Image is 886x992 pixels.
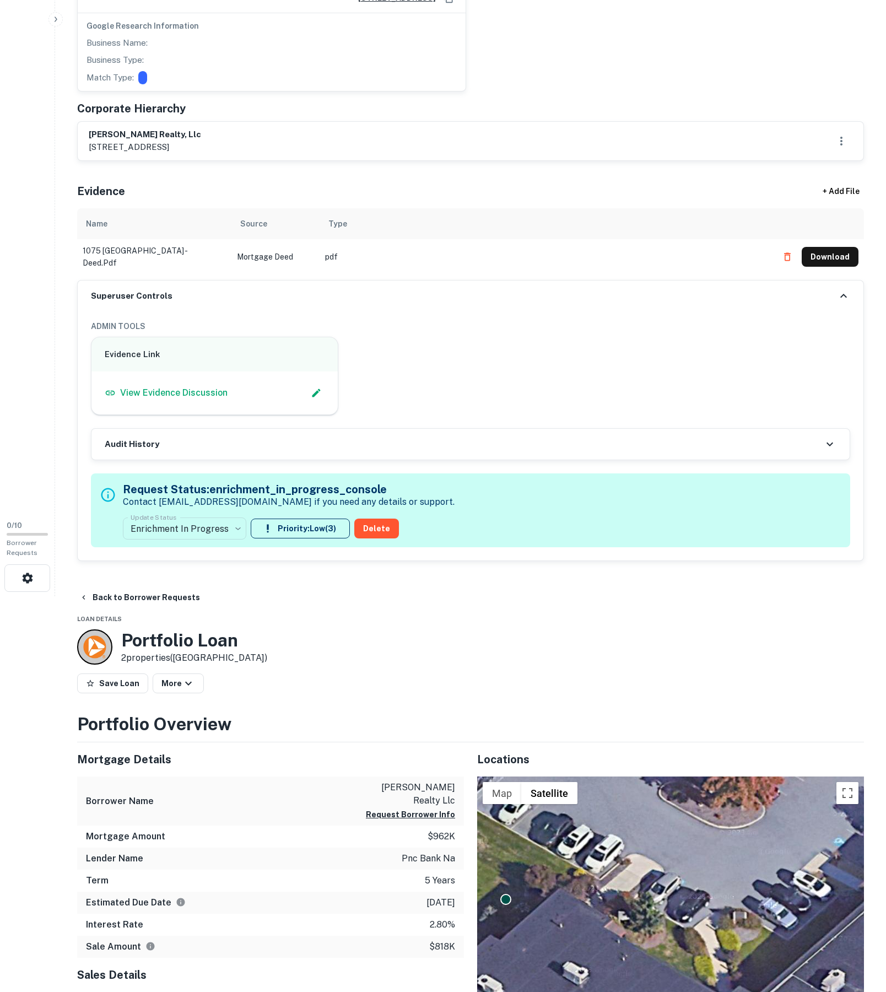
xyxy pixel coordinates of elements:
[89,128,201,141] h6: [PERSON_NAME] realty, llc
[320,208,772,239] th: Type
[120,386,228,400] p: View Evidence Discussion
[77,616,122,622] span: Loan Details
[521,782,577,804] button: Show satellite imagery
[86,795,154,808] h6: Borrower Name
[176,897,186,907] svg: Estimate is based on a standard schedule for this type of loan.
[240,217,267,230] div: Source
[77,967,464,983] h5: Sales Details
[77,100,186,117] h5: Corporate Hierarchy
[86,940,155,953] h6: Sale Amount
[87,71,134,84] p: Match Type:
[426,896,455,909] p: [DATE]
[123,481,455,498] h5: Request Status: enrichment_in_progress_console
[87,53,144,67] p: Business Type:
[328,217,347,230] div: Type
[86,217,107,230] div: Name
[131,513,176,522] label: Update Status
[320,239,772,274] td: pdf
[430,918,455,931] p: 2.80%
[121,630,267,651] h3: Portfolio Loan
[477,751,864,768] h5: Locations
[105,386,228,400] a: View Evidence Discussion
[89,141,201,154] p: [STREET_ADDRESS]
[231,239,320,274] td: Mortgage Deed
[77,711,864,737] h3: Portfolio Overview
[75,587,204,607] button: Back to Borrower Requests
[91,320,850,332] h6: ADMIN TOOLS
[483,782,521,804] button: Show street map
[153,673,204,693] button: More
[7,539,37,557] span: Borrower Requests
[836,782,858,804] button: Toggle fullscreen view
[356,781,455,807] p: [PERSON_NAME] realty llc
[86,874,109,887] h6: Term
[77,673,148,693] button: Save Loan
[777,248,797,266] button: Delete file
[802,247,858,267] button: Download
[7,521,22,530] span: 0 / 10
[123,495,455,509] p: Contact [EMAIL_ADDRESS][DOMAIN_NAME] if you need any details or support.
[77,183,125,200] h5: Evidence
[123,513,246,544] div: Enrichment In Progress
[366,808,455,821] button: Request Borrower Info
[77,208,231,239] th: Name
[428,830,455,843] p: $962k
[77,239,231,274] td: 1075 [GEOGRAPHIC_DATA] - deed.pdf
[86,896,186,909] h6: Estimated Due Date
[831,904,886,957] iframe: Chat Widget
[86,918,143,931] h6: Interest Rate
[251,519,350,538] button: Priority:Low(3)
[308,385,325,401] button: Edit Slack Link
[231,208,320,239] th: Source
[105,348,325,361] h6: Evidence Link
[802,182,879,202] div: + Add File
[87,20,457,32] h6: Google Research Information
[402,852,455,865] p: pnc bank na
[86,852,143,865] h6: Lender Name
[145,941,155,951] svg: The values displayed on the website are for informational purposes only and may be reported incor...
[429,940,455,953] p: $818k
[77,751,464,768] h5: Mortgage Details
[77,208,864,280] div: scrollable content
[91,290,172,303] h6: Superuser Controls
[354,519,399,538] button: Delete
[121,651,267,665] p: 2 properties ([GEOGRAPHIC_DATA])
[87,36,148,50] p: Business Name:
[105,438,159,451] h6: Audit History
[86,830,165,843] h6: Mortgage Amount
[425,874,455,887] p: 5 years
